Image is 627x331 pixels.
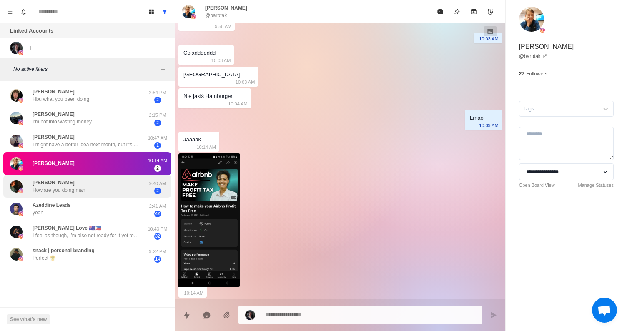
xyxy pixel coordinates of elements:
img: picture [10,180,23,193]
img: picture [10,203,23,215]
p: 9:22 PM [147,248,168,255]
p: I feel as though, I’m also not ready for it yet too. Currently having fun just creating content a... [33,232,141,239]
img: picture [18,50,23,55]
div: Co xddddddd [183,48,216,58]
img: picture [10,248,23,261]
span: 2 [154,165,161,172]
button: Add media [218,307,235,323]
p: Azeddine Leads [33,201,70,209]
p: [PERSON_NAME] [33,110,75,118]
button: See what's new [7,314,50,324]
a: @barptak [519,53,547,60]
img: picture [18,256,23,261]
p: 2:41 AM [147,203,168,210]
span: 32 [154,233,161,240]
p: I might have a better idea next month, but it’s all up in the air [33,141,141,148]
img: picture [245,310,255,320]
img: picture [18,98,23,103]
p: [PERSON_NAME] [205,4,247,12]
button: Add account [26,43,36,53]
button: Archive [465,3,482,20]
p: [PERSON_NAME] [33,88,75,95]
img: picture [519,7,544,32]
p: 10:03 AM [236,78,255,87]
div: Lmao [470,113,484,123]
p: 9:58 AM [215,22,231,31]
p: 2:15 PM [147,112,168,119]
p: I’m not into wasting money [33,118,92,125]
p: [PERSON_NAME] [33,179,75,186]
a: Manage Statuses [578,182,614,189]
img: picture [18,120,23,125]
p: 10:43 PM [147,226,168,233]
button: Reply with AI [198,307,215,323]
a: Open Board View [519,182,555,189]
p: 10:03 AM [211,56,231,65]
p: Perfect 😤 [33,254,56,262]
p: [PERSON_NAME] [519,42,574,52]
p: How are you doing man [33,186,85,194]
img: picture [10,112,23,124]
p: [PERSON_NAME] [33,133,75,141]
img: picture [18,143,23,148]
img: picture [18,211,23,216]
button: Board View [145,5,158,18]
div: Open chat [592,298,617,323]
div: Jaaaak [183,135,201,144]
button: Show all conversations [158,5,171,18]
img: picture [10,226,23,238]
p: yeah [33,209,43,216]
p: 10:14 AM [147,157,168,164]
button: Pin [449,3,465,20]
p: Hbu what you been doing [33,95,89,103]
button: Quick replies [178,307,195,323]
p: [PERSON_NAME] Love 🇦🇺🇵🇭 [33,224,101,232]
img: picture [191,14,196,19]
button: Add filters [158,64,168,74]
img: picture [540,28,545,33]
p: snack | personal branding [33,247,95,254]
button: Mark as read [432,3,449,20]
button: Add reminder [482,3,499,20]
button: Notifications [17,5,30,18]
button: Menu [3,5,17,18]
p: 10:03 AM [479,34,498,43]
span: 14 [154,256,161,263]
img: picture [10,135,23,147]
span: 1 [154,142,161,149]
p: 10:14 AM [184,288,203,298]
button: Send message [485,307,502,323]
img: picture [10,89,23,102]
p: 10:14 AM [196,143,216,152]
img: picture [18,234,23,239]
p: Linked Accounts [10,27,53,35]
p: 27 [519,70,524,78]
span: 2 [154,188,161,194]
span: 42 [154,211,161,217]
p: [PERSON_NAME] [33,160,75,167]
img: picture [10,157,23,170]
p: 10:09 AM [479,121,498,130]
img: picture [18,165,23,171]
p: 10:47 AM [147,135,168,142]
img: picture [182,5,195,18]
span: 2 [154,120,161,126]
img: picture [10,42,23,54]
p: 2:54 PM [147,89,168,96]
span: 2 [154,97,161,103]
div: Nie jakiś Hamburger [183,92,233,101]
img: image [178,153,240,287]
p: Followers [526,70,547,78]
p: 9:40 AM [147,180,168,187]
p: No active filters [13,65,158,73]
p: @barptak [205,12,227,19]
img: picture [18,188,23,193]
p: 10:04 AM [228,99,247,108]
div: [GEOGRAPHIC_DATA] [183,70,240,79]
